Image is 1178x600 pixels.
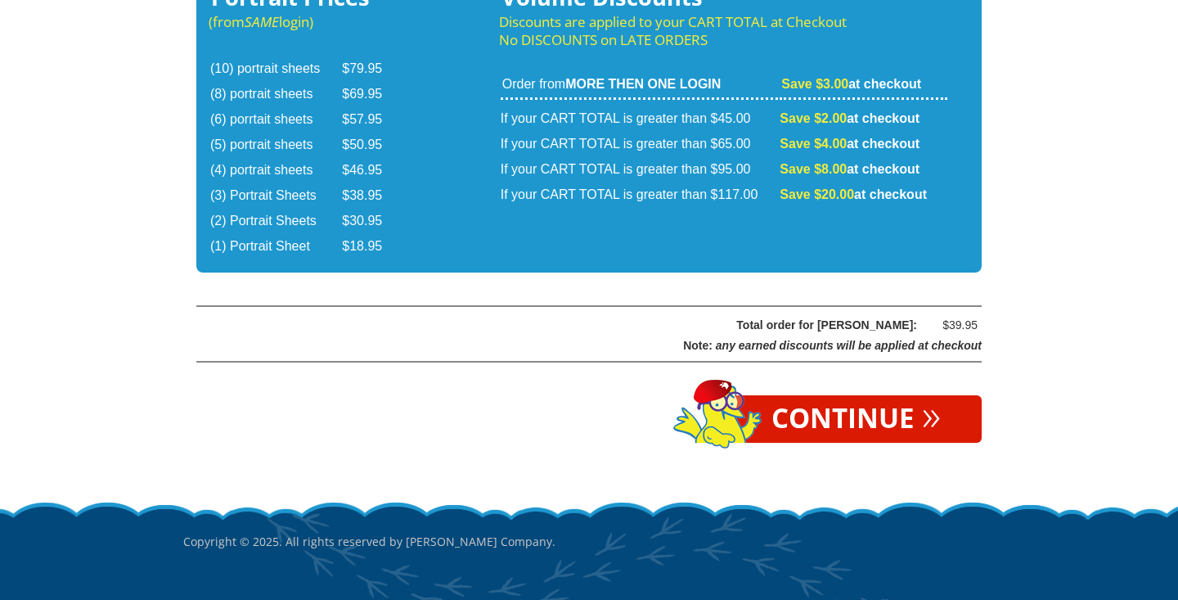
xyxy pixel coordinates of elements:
[342,133,402,157] td: $50.95
[342,159,402,183] td: $46.95
[716,339,982,352] span: any earned discounts will be applied at checkout
[731,395,982,443] a: Continue»
[210,83,340,106] td: (8) portrait sheets
[780,137,919,151] strong: at checkout
[342,108,402,132] td: $57.95
[342,210,402,233] td: $30.95
[780,137,847,151] span: Save $4.00
[210,235,340,259] td: (1) Portrait Sheet
[499,13,949,49] p: Discounts are applied to your CART TOTAL at Checkout No DISCOUNTS on LATE ORDERS
[210,108,340,132] td: (6) porrtait sheets
[342,184,402,208] td: $38.95
[501,75,779,100] td: Order from
[501,183,779,207] td: If your CART TOTAL is greater than $117.00
[780,187,854,201] span: Save $20.00
[928,315,978,336] div: $39.95
[342,57,402,81] td: $79.95
[565,77,721,91] strong: MORE THEN ONE LOGIN
[780,187,927,201] strong: at checkout
[683,339,713,352] span: Note:
[781,77,848,91] span: Save $3.00
[210,133,340,157] td: (5) portrait sheets
[780,162,847,176] span: Save $8.00
[780,111,919,125] strong: at checkout
[780,162,919,176] strong: at checkout
[210,159,340,183] td: (4) portrait sheets
[501,102,779,131] td: If your CART TOTAL is greater than $45.00
[781,77,921,91] strong: at checkout
[342,235,402,259] td: $18.95
[183,500,995,584] p: Copyright © 2025. All rights reserved by [PERSON_NAME] Company.
[922,405,941,423] span: »
[210,210,340,233] td: (2) Portrait Sheets
[238,315,917,336] div: Total order for [PERSON_NAME]:
[245,12,279,31] em: SAME
[209,13,404,31] p: (from login)
[210,57,340,81] td: (10) portrait sheets
[501,158,779,182] td: If your CART TOTAL is greater than $95.00
[342,83,402,106] td: $69.95
[501,133,779,156] td: If your CART TOTAL is greater than $65.00
[210,184,340,208] td: (3) Portrait Sheets
[780,111,847,125] span: Save $2.00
